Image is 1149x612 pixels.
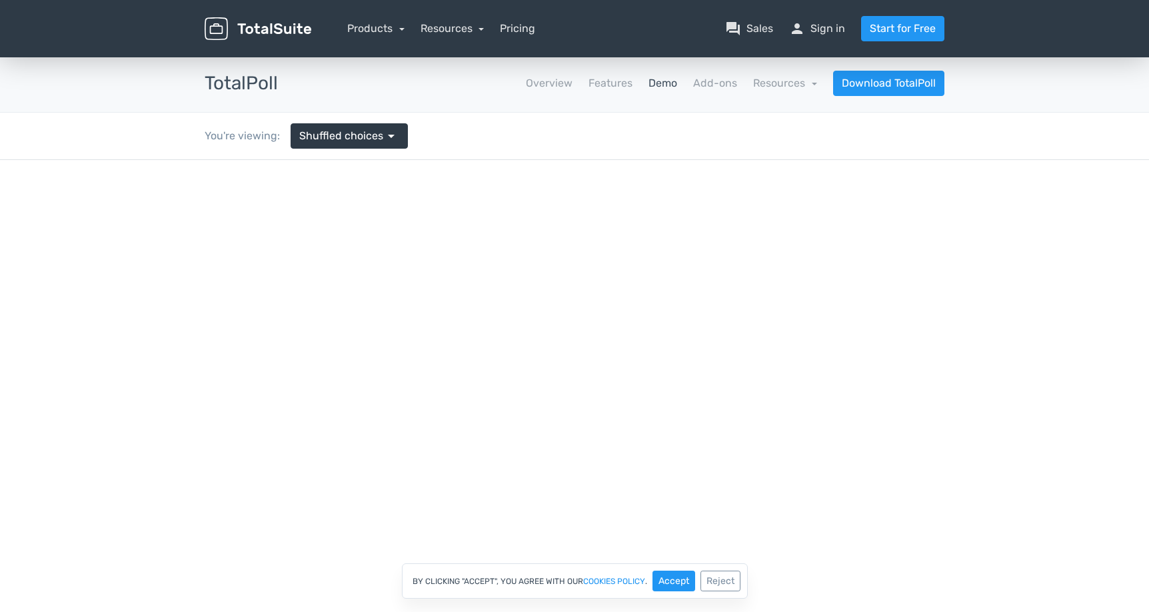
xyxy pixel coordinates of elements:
[861,16,944,41] a: Start for Free
[588,75,632,91] a: Features
[833,71,944,96] a: Download TotalPoll
[583,577,645,585] a: cookies policy
[725,21,773,37] a: question_answerSales
[347,22,405,35] a: Products
[383,128,399,144] span: arrow_drop_down
[789,21,845,37] a: personSign in
[291,123,408,149] a: Shuffled choices arrow_drop_down
[526,75,573,91] a: Overview
[402,563,748,599] div: By clicking "Accept", you agree with our .
[205,73,278,94] h3: TotalPoll
[299,128,383,144] span: Shuffled choices
[500,21,535,37] a: Pricing
[421,22,485,35] a: Resources
[648,75,677,91] a: Demo
[205,128,291,144] div: You're viewing:
[205,17,311,41] img: TotalSuite for WordPress
[753,77,817,89] a: Resources
[693,75,737,91] a: Add-ons
[725,21,741,37] span: question_answer
[700,571,740,591] button: Reject
[652,571,695,591] button: Accept
[789,21,805,37] span: person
